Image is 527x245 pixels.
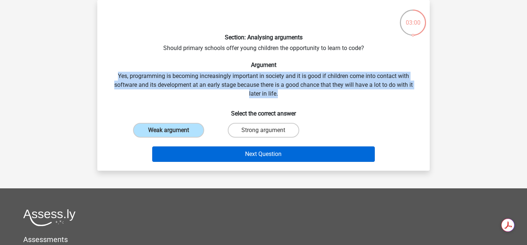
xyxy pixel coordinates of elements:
label: Strong argument [228,123,299,138]
img: Assessly logo [23,209,76,226]
div: 03:00 [399,9,427,27]
h6: Select the correct answer [109,104,418,117]
h6: Section: Analysing arguments [109,34,418,41]
h5: Assessments [23,235,504,244]
div: Should primary schools offer young children the opportunity to learn to code? Yes, programming is... [100,6,427,165]
h6: Argument [109,61,418,68]
button: Next Question [152,146,375,162]
label: Weak argument [133,123,204,138]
